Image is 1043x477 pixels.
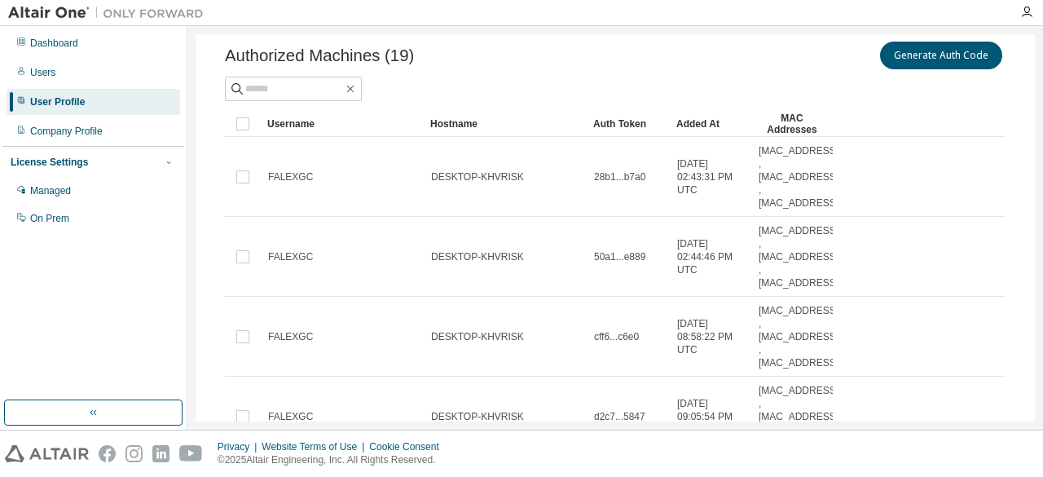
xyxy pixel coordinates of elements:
img: youtube.svg [179,445,203,462]
img: linkedin.svg [152,445,169,462]
span: DESKTOP-KHVRISK [431,330,524,343]
span: DESKTOP-KHVRISK [431,170,524,183]
div: Privacy [218,440,262,453]
span: cff6...c6e0 [594,330,639,343]
div: Added At [676,111,745,137]
span: DESKTOP-KHVRISK [431,410,524,423]
div: Username [267,111,417,137]
img: altair_logo.svg [5,445,89,462]
span: FALEXGC [268,170,313,183]
div: Auth Token [593,111,663,137]
span: [DATE] 02:43:31 PM UTC [677,157,744,197]
span: FALEXGC [268,410,313,423]
span: [MAC_ADDRESS] , [MAC_ADDRESS] , [MAC_ADDRESS] [759,144,838,210]
span: [DATE] 09:05:54 PM UTC [677,397,744,436]
div: Managed [30,184,71,197]
span: Authorized Machines (19) [225,46,414,65]
img: Altair One [8,5,212,21]
span: 50a1...e889 [594,250,645,263]
div: Company Profile [30,125,103,138]
p: © 2025 Altair Engineering, Inc. All Rights Reserved. [218,453,449,467]
span: [DATE] 02:44:46 PM UTC [677,237,744,276]
button: Generate Auth Code [880,42,1002,69]
span: [MAC_ADDRESS] , [MAC_ADDRESS] , [MAC_ADDRESS] [759,304,838,369]
div: Website Terms of Use [262,440,369,453]
img: instagram.svg [125,445,143,462]
div: User Profile [30,95,85,108]
div: Cookie Consent [369,440,448,453]
span: DESKTOP-KHVRISK [431,250,524,263]
span: 28b1...b7a0 [594,170,645,183]
div: Users [30,66,55,79]
div: On Prem [30,212,69,225]
div: MAC Addresses [758,111,826,137]
span: [DATE] 08:58:22 PM UTC [677,317,744,356]
div: Dashboard [30,37,78,50]
span: [MAC_ADDRESS] , [MAC_ADDRESS] , [MAC_ADDRESS] [759,384,838,449]
span: d2c7...5847 [594,410,645,423]
span: FALEXGC [268,250,313,263]
div: Hostname [430,111,580,137]
span: FALEXGC [268,330,313,343]
img: facebook.svg [99,445,116,462]
div: License Settings [11,156,88,169]
span: [MAC_ADDRESS] , [MAC_ADDRESS] , [MAC_ADDRESS] [759,224,838,289]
